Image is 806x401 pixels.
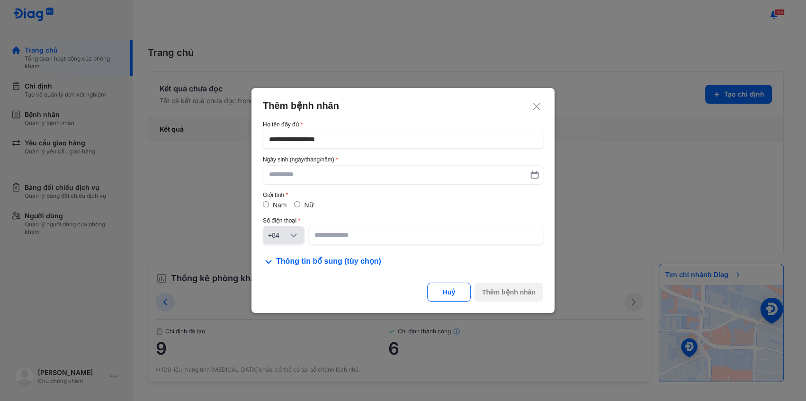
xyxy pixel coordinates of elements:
span: Thông tin bổ sung (tùy chọn) [276,256,381,267]
label: Nữ [304,201,313,209]
div: Họ tên đầy đủ [263,121,543,128]
div: Thêm bệnh nhân [263,99,543,112]
label: Nam [273,201,287,209]
div: Giới tính [263,192,543,198]
div: Thêm bệnh nhân [482,287,536,297]
div: Số điện thoại [263,217,543,224]
div: +84 [268,231,288,240]
button: Thêm bệnh nhân [475,283,543,302]
div: Ngày sinh (ngày/tháng/năm) [263,156,543,163]
button: Huỷ [427,283,471,302]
